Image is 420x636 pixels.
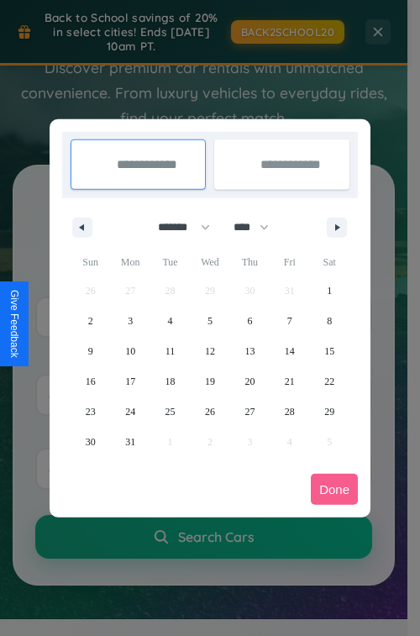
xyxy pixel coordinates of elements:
[86,427,96,457] span: 30
[110,397,150,427] button: 24
[190,336,229,366] button: 12
[110,249,150,276] span: Mon
[310,306,349,336] button: 8
[285,336,295,366] span: 14
[150,306,190,336] button: 4
[110,366,150,397] button: 17
[324,336,334,366] span: 15
[150,249,190,276] span: Tue
[165,336,176,366] span: 11
[270,366,309,397] button: 21
[88,336,93,366] span: 9
[8,290,20,358] div: Give Feedback
[230,397,270,427] button: 27
[125,366,135,397] span: 17
[205,366,215,397] span: 19
[110,427,150,457] button: 31
[190,366,229,397] button: 19
[247,306,252,336] span: 6
[310,397,349,427] button: 29
[285,366,295,397] span: 21
[244,336,255,366] span: 13
[327,306,332,336] span: 8
[270,249,309,276] span: Fri
[110,306,150,336] button: 3
[205,336,215,366] span: 12
[190,397,229,427] button: 26
[128,306,133,336] span: 3
[285,397,295,427] span: 28
[110,336,150,366] button: 10
[125,336,135,366] span: 10
[310,336,349,366] button: 15
[168,306,173,336] span: 4
[71,249,110,276] span: Sun
[190,249,229,276] span: Wed
[270,397,309,427] button: 28
[230,306,270,336] button: 6
[190,306,229,336] button: 5
[230,366,270,397] button: 20
[205,397,215,427] span: 26
[324,397,334,427] span: 29
[71,306,110,336] button: 2
[88,306,93,336] span: 2
[71,336,110,366] button: 9
[287,306,292,336] span: 7
[270,336,309,366] button: 14
[150,397,190,427] button: 25
[165,366,176,397] span: 18
[207,306,213,336] span: 5
[71,427,110,457] button: 30
[310,366,349,397] button: 22
[244,397,255,427] span: 27
[230,336,270,366] button: 13
[125,397,135,427] span: 24
[327,276,332,306] span: 1
[244,366,255,397] span: 20
[86,366,96,397] span: 16
[230,249,270,276] span: Thu
[324,366,334,397] span: 22
[86,397,96,427] span: 23
[311,474,358,505] button: Done
[150,366,190,397] button: 18
[165,397,176,427] span: 25
[310,276,349,306] button: 1
[71,366,110,397] button: 16
[150,336,190,366] button: 11
[270,306,309,336] button: 7
[125,427,135,457] span: 31
[71,397,110,427] button: 23
[310,249,349,276] span: Sat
